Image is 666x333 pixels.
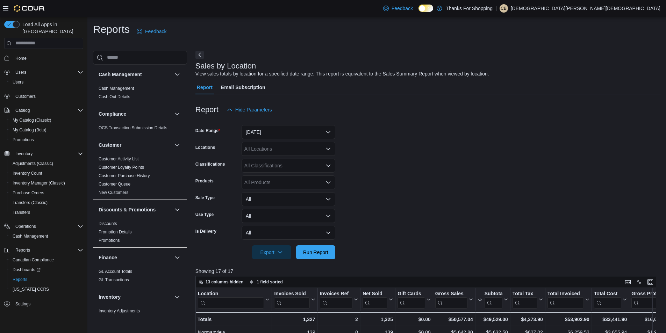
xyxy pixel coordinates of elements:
span: OCS Transaction Submission Details [99,125,167,131]
button: Inventory Count [7,168,86,178]
a: Dashboards [7,265,86,275]
button: Total Invoiced [547,290,589,308]
a: Inventory Adjustments [99,309,140,313]
span: My Catalog (Classic) [13,117,51,123]
span: My Catalog (Beta) [10,126,83,134]
a: Customer Purchase History [99,173,150,178]
div: Total Cost [594,290,621,308]
div: Compliance [93,124,187,135]
a: Customer Queue [99,182,130,187]
span: Transfers [13,210,30,215]
span: Settings [13,299,83,308]
div: 2 [320,315,358,324]
div: Gross Profit [631,290,664,308]
button: Customer [99,142,172,149]
span: Canadian Compliance [10,256,83,264]
button: Invoices Sold [274,290,315,308]
button: Finance [173,253,181,262]
div: Gross Sales [435,290,467,308]
button: Open list of options [325,163,331,168]
button: Transfers (Classic) [7,198,86,208]
a: Transfers [10,208,33,217]
button: Cash Management [173,70,181,79]
span: Promotions [99,238,120,243]
span: Feedback [145,28,166,35]
a: Promotion Details [99,230,132,234]
span: Promotions [13,137,34,143]
h3: Discounts & Promotions [99,206,156,213]
button: Open list of options [325,146,331,152]
button: Purchase Orders [7,188,86,198]
button: All [242,226,335,240]
span: Home [15,56,27,61]
button: Catalog [1,106,86,115]
div: Gross Profit [631,290,664,297]
span: Promotions [10,136,83,144]
span: Inventory Count [13,171,42,176]
button: Operations [1,222,86,231]
a: OCS Transaction Submission Details [99,125,167,130]
a: Promotions [10,136,37,144]
a: Cash Management [99,86,134,91]
a: Home [13,54,29,63]
p: Showing 17 of 17 [195,268,661,275]
button: Reports [13,246,33,254]
button: Users [13,68,29,77]
span: Customer Activity List [99,156,139,162]
button: Hide Parameters [224,103,275,117]
button: Inventory [99,294,172,301]
div: Net Sold [363,290,387,308]
span: Users [10,78,83,86]
span: Operations [15,224,36,229]
a: Purchase Orders [10,189,47,197]
button: Canadian Compliance [7,255,86,265]
span: GL Transactions [99,277,129,283]
span: Customer Loyalty Points [99,165,144,170]
button: 13 columns hidden [196,278,246,286]
div: $49,529.00 [478,315,508,324]
label: Use Type [195,212,214,217]
div: $50,577.04 [435,315,473,324]
span: Export [256,245,287,259]
button: Operations [13,222,39,231]
div: $0.00 [398,315,431,324]
span: Users [13,79,23,85]
span: Reports [13,277,27,282]
span: Run Report [303,249,328,256]
span: Purchase Orders [13,190,44,196]
button: Inventory [1,149,86,159]
button: Total Tax [513,290,543,308]
label: Sale Type [195,195,215,201]
span: Cash Management [10,232,83,240]
div: Total Invoiced [547,290,584,308]
button: Next [195,51,204,59]
span: Catalog [15,108,30,113]
a: Canadian Compliance [10,256,57,264]
span: Adjustments (Classic) [10,159,83,168]
label: Is Delivery [195,229,216,234]
button: Keyboard shortcuts [624,278,632,286]
p: [DEMOGRAPHIC_DATA][PERSON_NAME][DEMOGRAPHIC_DATA] [511,4,660,13]
button: Total Cost [594,290,627,308]
button: Home [1,53,86,63]
p: | [495,4,497,13]
span: Purchase Orders [10,189,83,197]
span: Inventory Adjustments [99,308,140,314]
span: Inventory [15,151,33,157]
button: Users [1,67,86,77]
div: $53,902.90 [547,315,589,324]
a: GL Account Totals [99,269,132,274]
button: Display options [635,278,643,286]
button: Gift Cards [398,290,431,308]
button: Cash Management [7,231,86,241]
label: Classifications [195,161,225,167]
span: 13 columns hidden [206,279,244,285]
button: Discounts & Promotions [173,205,181,214]
div: Total Cost [594,290,621,297]
button: Run Report [296,245,335,259]
div: Location [198,290,264,297]
button: Inventory [13,150,35,158]
span: Inventory [13,150,83,158]
div: $4,373.90 [513,315,543,324]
